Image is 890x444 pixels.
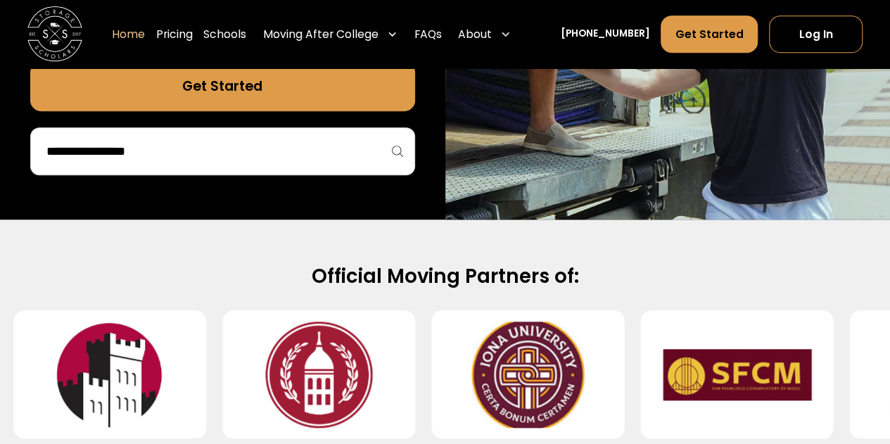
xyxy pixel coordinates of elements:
[258,15,403,54] div: Moving After College
[414,15,442,54] a: FAQs
[769,15,863,53] a: Log In
[263,26,379,42] div: Moving After College
[30,62,415,111] a: Get Started
[44,264,846,289] h2: Official Moving Partners of:
[245,322,393,428] img: Southern Virginia University
[112,15,145,54] a: Home
[561,27,650,42] a: [PHONE_NUMBER]
[454,322,602,428] img: Iona University
[156,15,193,54] a: Pricing
[203,15,246,54] a: Schools
[663,322,811,428] img: San Francisco Conservatory of Music
[661,15,758,53] a: Get Started
[36,322,184,428] img: Manhattanville University
[27,7,82,62] img: Storage Scholars main logo
[452,15,516,54] div: About
[458,26,492,42] div: About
